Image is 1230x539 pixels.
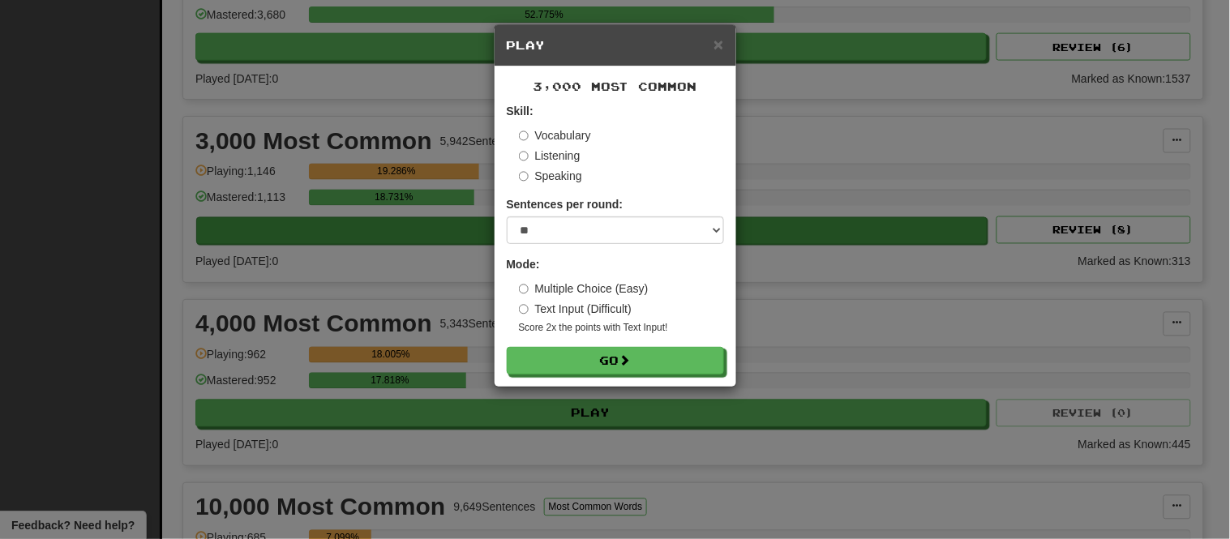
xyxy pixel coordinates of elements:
[714,35,723,53] span: ×
[507,347,724,374] button: Go
[507,37,724,53] h5: Play
[519,151,529,161] input: Listening
[714,36,723,53] button: Close
[519,127,591,143] label: Vocabulary
[519,130,529,141] input: Vocabulary
[519,284,529,294] input: Multiple Choice (Easy)
[519,148,581,164] label: Listening
[519,280,649,297] label: Multiple Choice (Easy)
[534,79,697,93] span: 3,000 Most Common
[507,258,540,271] strong: Mode:
[519,168,582,184] label: Speaking
[519,321,724,335] small: Score 2x the points with Text Input !
[519,301,632,317] label: Text Input (Difficult)
[519,171,529,182] input: Speaking
[519,304,529,314] input: Text Input (Difficult)
[507,196,624,212] label: Sentences per round:
[507,105,534,118] strong: Skill:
